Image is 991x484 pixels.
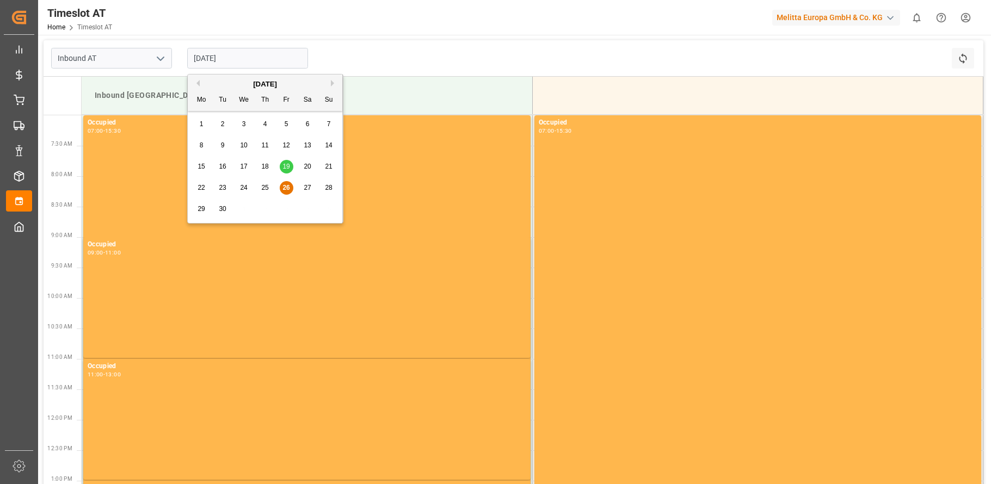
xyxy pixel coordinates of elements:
span: 18 [261,163,268,170]
input: DD-MM-YYYY [187,48,308,69]
div: Choose Monday, September 1st, 2025 [195,117,208,131]
span: 6 [306,120,310,128]
div: Choose Wednesday, September 17th, 2025 [237,160,251,173]
div: Choose Wednesday, September 10th, 2025 [237,139,251,152]
div: Su [322,94,336,107]
span: 12:00 PM [47,415,72,421]
div: 11:00 [88,372,103,377]
span: 28 [325,184,332,191]
span: 7 [327,120,331,128]
span: 11:30 AM [47,384,72,390]
span: 10 [240,141,247,149]
span: 10:00 AM [47,293,72,299]
span: 1:00 PM [51,476,72,482]
div: 11:00 [105,250,121,255]
div: 07:00 [88,128,103,133]
span: 30 [219,205,226,213]
div: Choose Monday, September 15th, 2025 [195,160,208,173]
div: 15:30 [105,128,121,133]
span: 17 [240,163,247,170]
span: 15 [198,163,205,170]
span: 14 [325,141,332,149]
div: - [103,372,105,377]
span: 24 [240,184,247,191]
div: Choose Monday, September 22nd, 2025 [195,181,208,195]
span: 8:30 AM [51,202,72,208]
span: 7:30 AM [51,141,72,147]
span: 25 [261,184,268,191]
div: - [555,128,556,133]
div: Choose Thursday, September 11th, 2025 [258,139,272,152]
div: Occupied [88,117,526,128]
div: - [103,128,105,133]
div: Choose Tuesday, September 30th, 2025 [216,202,230,216]
div: Choose Tuesday, September 23rd, 2025 [216,181,230,195]
div: Choose Saturday, September 20th, 2025 [301,160,315,173]
span: 29 [198,205,205,213]
div: Choose Saturday, September 27th, 2025 [301,181,315,195]
div: Choose Thursday, September 4th, 2025 [258,117,272,131]
div: Choose Monday, September 29th, 2025 [195,202,208,216]
span: 9:30 AM [51,263,72,269]
div: Choose Thursday, September 18th, 2025 [258,160,272,173]
div: month 2025-09 [191,114,340,220]
div: We [237,94,251,107]
div: Mo [195,94,208,107]
input: Type to search/select [51,48,172,69]
div: Tu [216,94,230,107]
span: 19 [282,163,290,170]
div: Choose Tuesday, September 16th, 2025 [216,160,230,173]
button: Next Month [331,80,337,86]
div: - [103,250,105,255]
div: Choose Wednesday, September 3rd, 2025 [237,117,251,131]
span: 9 [221,141,225,149]
span: 8 [200,141,204,149]
span: 26 [282,184,290,191]
div: Choose Thursday, September 25th, 2025 [258,181,272,195]
div: Occupied [539,117,977,128]
span: 16 [219,163,226,170]
span: 12 [282,141,290,149]
div: 15:30 [556,128,572,133]
span: 3 [242,120,246,128]
div: Choose Sunday, September 21st, 2025 [322,160,336,173]
span: 22 [198,184,205,191]
button: Previous Month [193,80,200,86]
span: 2 [221,120,225,128]
button: open menu [152,50,168,67]
div: 13:00 [105,372,121,377]
button: Help Center [929,5,953,30]
a: Home [47,23,65,31]
span: 12:30 PM [47,445,72,451]
div: Choose Monday, September 8th, 2025 [195,139,208,152]
div: Choose Sunday, September 7th, 2025 [322,117,336,131]
div: Choose Wednesday, September 24th, 2025 [237,181,251,195]
div: Choose Tuesday, September 9th, 2025 [216,139,230,152]
div: Melitta Europa GmbH & Co. KG [772,10,900,26]
div: Choose Friday, September 5th, 2025 [280,117,293,131]
div: Occupied [88,361,526,372]
div: Th [258,94,272,107]
div: Choose Friday, September 12th, 2025 [280,139,293,152]
div: Choose Friday, September 26th, 2025 [280,181,293,195]
div: Timeslot AT [47,5,112,21]
span: 11:00 AM [47,354,72,360]
div: Choose Saturday, September 13th, 2025 [301,139,315,152]
button: show 0 new notifications [904,5,929,30]
span: 23 [219,184,226,191]
span: 20 [304,163,311,170]
div: Choose Sunday, September 28th, 2025 [322,181,336,195]
button: Melitta Europa GmbH & Co. KG [772,7,904,28]
div: Inbound [GEOGRAPHIC_DATA] [90,85,524,106]
span: 21 [325,163,332,170]
div: Choose Sunday, September 14th, 2025 [322,139,336,152]
span: 4 [263,120,267,128]
span: 11 [261,141,268,149]
span: 8:00 AM [51,171,72,177]
span: 1 [200,120,204,128]
div: 09:00 [88,250,103,255]
div: Occupied [88,239,526,250]
div: Fr [280,94,293,107]
div: Choose Friday, September 19th, 2025 [280,160,293,173]
span: 27 [304,184,311,191]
